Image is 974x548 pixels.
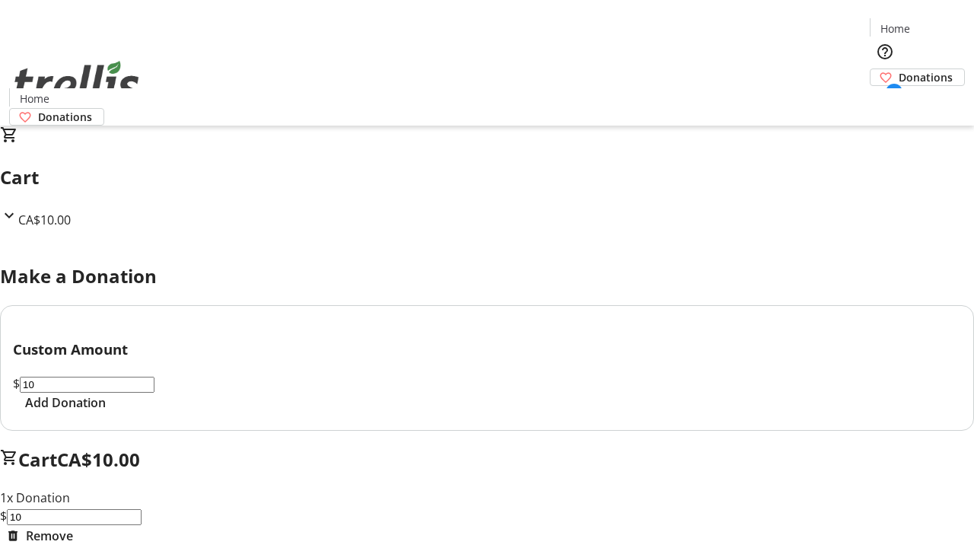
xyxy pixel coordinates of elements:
button: Help [870,37,900,67]
h3: Custom Amount [13,339,961,360]
a: Donations [9,108,104,126]
span: $ [13,375,20,392]
a: Donations [870,68,965,86]
span: Home [20,91,49,107]
span: Add Donation [25,393,106,412]
a: Home [871,21,919,37]
span: CA$10.00 [57,447,140,472]
span: Home [880,21,910,37]
span: Remove [26,527,73,545]
span: Donations [899,69,953,85]
img: Orient E2E Organization SdwJoS00mz's Logo [9,44,145,120]
span: CA$10.00 [18,212,71,228]
input: Donation Amount [20,377,154,393]
a: Home [10,91,59,107]
span: Donations [38,109,92,125]
button: Add Donation [13,393,118,412]
button: Cart [870,86,900,116]
input: Donation Amount [7,509,142,525]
